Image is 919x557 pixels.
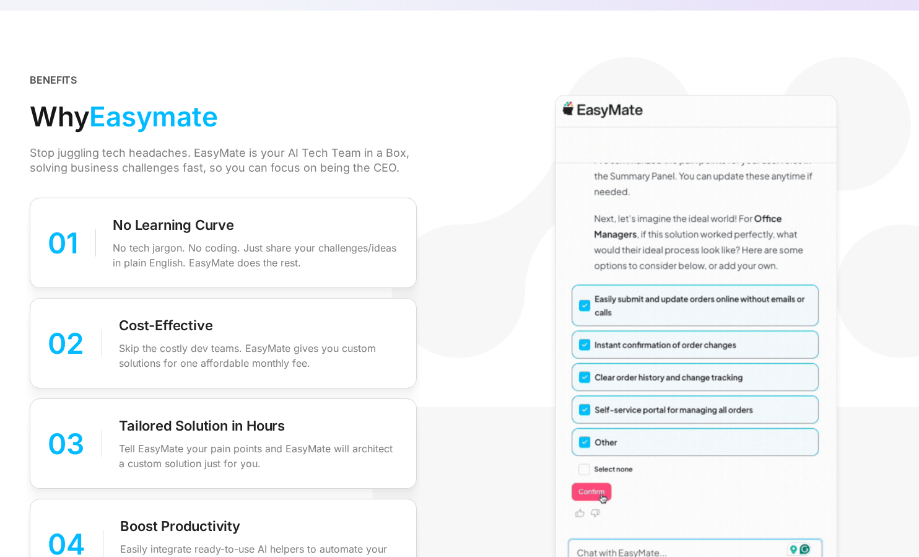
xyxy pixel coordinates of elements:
[119,341,398,371] p: Skip the costly dev teams. EasyMate gives you custom solutions for one affordable monthly fee.
[48,221,78,265] div: 01
[48,321,84,366] div: 02
[119,416,285,435] p: Tailored Solution in Hours
[120,517,240,535] p: Boost Productivity
[119,316,212,335] p: Cost-Effective
[119,441,398,471] p: Tell EasyMate your pain points and EasyMate will architect a custom solution just for you.
[89,95,217,138] span: Easymate
[30,146,417,175] div: Stop juggling tech headaches. EasyMate is your AI Tech Team in a Box, solving business challenges...
[48,421,84,466] div: 03
[30,72,77,87] div: BENEFITS
[113,216,234,234] p: No Learning Curve
[113,240,398,270] p: No tech jargon. No coding. Just share your challenges/ideas in plain English. EasyMate does the r...
[30,95,217,138] div: Why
